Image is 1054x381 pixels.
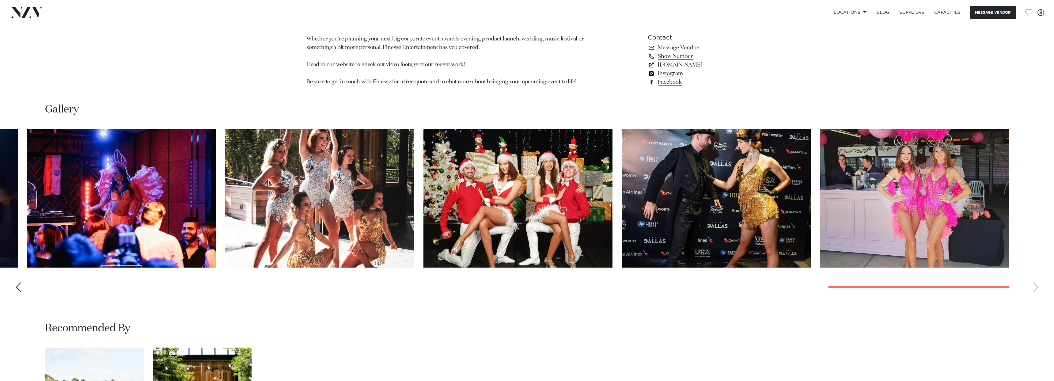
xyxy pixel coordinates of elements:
[648,43,748,52] a: Message Vendor
[423,129,612,268] swiper-slide: 24 / 26
[829,6,872,19] a: Locations
[45,322,130,335] h2: Recommended By
[648,69,748,78] a: Instagram
[648,33,748,42] h6: Contact
[929,6,966,19] a: Capacities
[894,6,929,19] a: SUPPLIERS
[648,52,748,60] a: Show Number
[10,7,43,18] img: nzv-logo.png
[45,103,79,116] h2: Gallery
[648,78,748,86] a: Facebook
[872,6,894,19] a: BLOG
[820,129,1009,268] swiper-slide: 26 / 26
[970,6,1016,19] button: Message Vendor
[648,60,748,69] a: [DOMAIN_NAME]
[225,129,414,268] swiper-slide: 23 / 26
[27,129,216,268] swiper-slide: 22 / 26
[622,129,811,268] swiper-slide: 25 / 26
